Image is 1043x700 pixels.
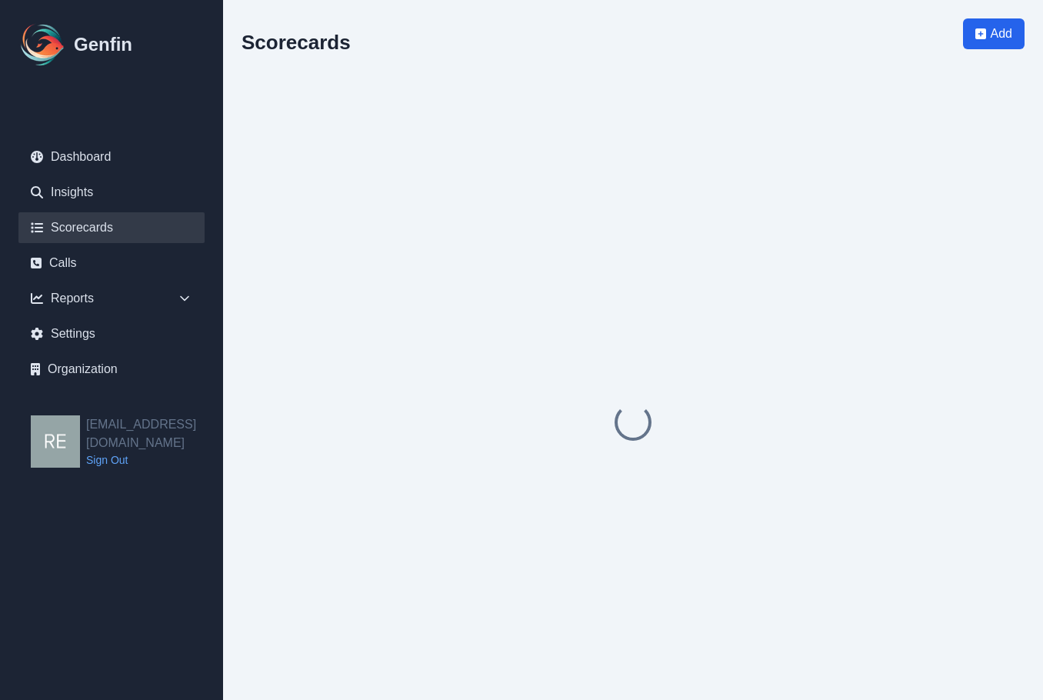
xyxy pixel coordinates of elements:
[18,248,205,278] a: Calls
[18,354,205,385] a: Organization
[18,318,205,349] a: Settings
[31,415,80,468] img: resqueda@aadirect.com
[74,32,132,57] h1: Genfin
[86,452,223,468] a: Sign Out
[18,177,205,208] a: Insights
[242,31,351,54] h2: Scorecards
[86,415,223,452] h2: [EMAIL_ADDRESS][DOMAIN_NAME]
[18,142,205,172] a: Dashboard
[18,212,205,243] a: Scorecards
[991,25,1012,43] span: Add
[963,18,1025,72] a: Add
[18,20,68,69] img: Logo
[18,283,205,314] div: Reports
